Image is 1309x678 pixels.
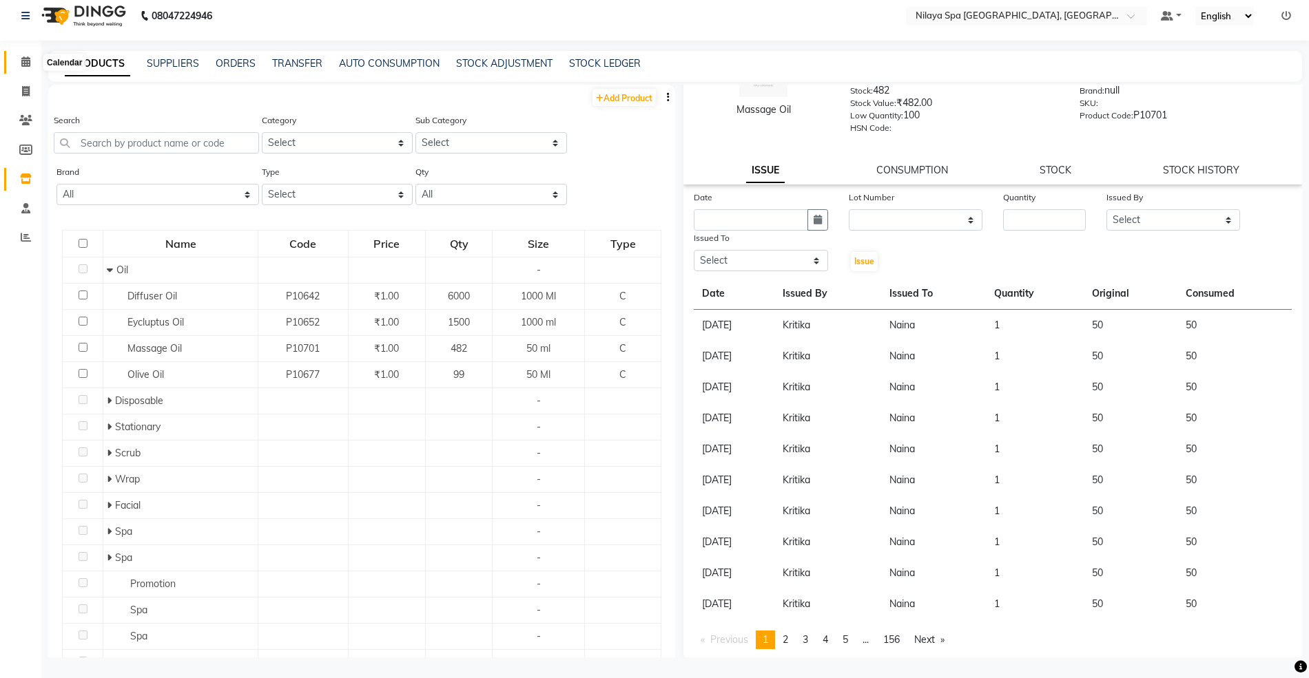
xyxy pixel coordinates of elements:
span: 3 [803,633,808,646]
td: 1 [986,403,1084,434]
label: SKU: [1080,97,1098,109]
div: Type [586,231,660,256]
a: STOCK LEDGER [569,57,641,70]
span: - [537,421,541,433]
div: 482 [850,83,1059,103]
span: Expand Row [107,499,115,511]
span: Diffuser Oil [127,290,177,302]
a: ISSUE [746,158,785,183]
span: - [537,447,541,459]
span: Collapse Row [107,264,116,276]
td: 50 [1177,558,1292,589]
td: [DATE] [694,403,774,434]
button: Issue [851,252,878,271]
td: 50 [1084,558,1177,589]
td: 50 [1084,589,1177,619]
label: Product Code: [1080,109,1133,122]
td: Naina [881,465,986,496]
td: 50 [1084,434,1177,465]
td: 50 [1177,341,1292,372]
td: 50 [1177,465,1292,496]
span: 1 [763,633,768,646]
span: P10652 [286,316,320,328]
label: Brand: [1080,85,1104,97]
span: 1500 [448,316,470,328]
span: Olive Oil [127,368,164,381]
td: [DATE] [694,527,774,558]
td: 50 [1084,341,1177,372]
td: 50 [1177,310,1292,341]
a: ORDERS [216,57,256,70]
a: CONSUMPTION [876,164,948,176]
div: Name [104,231,257,256]
span: Oil [116,264,128,276]
td: Kritika [774,341,881,372]
td: 1 [986,372,1084,403]
span: Facial [115,499,141,511]
th: Quantity [986,278,1084,310]
span: 50 ml [526,342,550,354]
th: Original [1084,278,1177,310]
span: - [537,394,541,407]
div: ₹482.00 [850,96,1059,115]
td: 50 [1177,372,1292,403]
td: 50 [1084,465,1177,496]
span: ₹1.00 [374,342,399,354]
td: 1 [986,310,1084,341]
td: Kritika [774,496,881,527]
span: - [537,604,541,616]
th: Consumed [1177,278,1292,310]
span: Massage Oil [127,342,182,354]
td: 1 [986,341,1084,372]
td: 50 [1084,527,1177,558]
span: - [537,264,541,276]
span: Wrap [115,473,140,485]
td: 1 [986,434,1084,465]
span: - [537,525,541,538]
th: Issued By [774,278,881,310]
span: 1000 ml [521,316,556,328]
nav: Pagination [694,631,1292,649]
td: [DATE] [694,372,774,403]
th: Date [694,278,774,310]
span: Eycluptus Oil [127,316,184,328]
span: Spa [130,604,147,616]
span: C [619,290,626,302]
td: 1 [986,496,1084,527]
td: [DATE] [694,558,774,589]
label: Lot Number [849,191,894,204]
td: 50 [1084,496,1177,527]
td: 50 [1177,403,1292,434]
div: null [1080,83,1288,103]
span: C [619,368,626,381]
span: - [537,630,541,642]
td: 1 [986,465,1084,496]
td: 50 [1177,496,1292,527]
td: Naina [881,372,986,403]
input: Search by product name or code [54,132,259,153]
span: 5 [843,633,848,646]
td: Naina [881,558,986,589]
div: Qty [426,231,491,256]
span: Expand Row [107,394,115,407]
div: Massage Oil [697,103,829,117]
td: Naina [881,341,986,372]
span: - [537,473,541,485]
span: C [619,316,626,328]
td: Naina [881,589,986,619]
td: 50 [1084,372,1177,403]
label: Issued By [1106,191,1143,204]
a: SUPPLIERS [147,57,199,70]
td: [DATE] [694,496,774,527]
td: Kritika [774,465,881,496]
div: 100 [850,108,1059,127]
span: Spa [130,630,147,642]
td: Kritika [774,403,881,434]
span: Expand Row [107,421,115,433]
td: [DATE] [694,341,774,372]
span: C [619,342,626,354]
label: Sub Category [415,114,466,127]
span: Expand Row [107,447,115,459]
div: Calendar [43,54,85,71]
td: 50 [1084,310,1177,341]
